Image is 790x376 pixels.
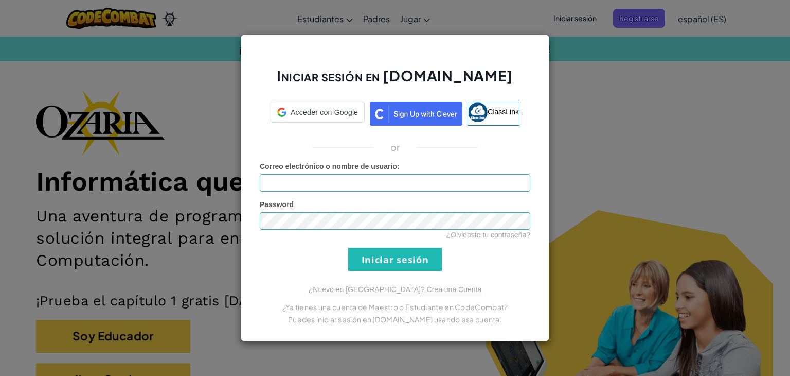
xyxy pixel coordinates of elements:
h2: Iniciar sesión en [DOMAIN_NAME] [260,66,530,96]
label: : [260,161,400,172]
p: Puedes iniciar sesión en [DOMAIN_NAME] usando esa cuenta. [260,313,530,326]
p: or [390,141,400,153]
a: ¿Nuevo en [GEOGRAPHIC_DATA]? Crea una Cuenta [309,285,481,294]
img: classlink-logo-small.png [468,102,488,122]
div: Acceder con Google [271,102,365,123]
span: Correo electrónico o nombre de usuario [260,162,397,170]
a: ¿Olvidaste tu contraseña? [446,231,530,239]
a: Acceder con Google [271,102,365,126]
span: Acceder con Google [291,107,358,117]
img: clever_sso_button@2x.png [370,102,462,126]
input: Iniciar sesión [348,248,442,271]
span: ClassLink [488,108,519,116]
p: ¿Ya tienes una cuenta de Maestro o Estudiante en CodeCombat? [260,301,530,313]
span: Password [260,200,294,209]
